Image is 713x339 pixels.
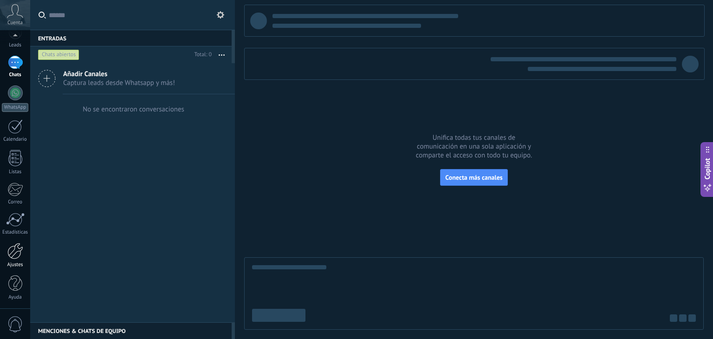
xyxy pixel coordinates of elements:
div: Chats abiertos [38,49,79,60]
span: Conecta más canales [445,173,502,182]
button: Conecta más canales [440,169,507,186]
div: Ayuda [2,294,29,300]
div: Menciones & Chats de equipo [30,322,232,339]
div: No se encontraron conversaciones [83,105,184,114]
span: Captura leads desde Whatsapp y más! [63,78,175,87]
div: Chats [2,72,29,78]
div: Correo [2,199,29,205]
div: Entradas [30,30,232,46]
span: Añadir Canales [63,70,175,78]
span: Copilot [703,158,712,180]
div: Total: 0 [191,50,212,59]
div: Listas [2,169,29,175]
div: Calendario [2,137,29,143]
div: Leads [2,42,29,48]
div: Ajustes [2,262,29,268]
div: Estadísticas [2,229,29,235]
div: WhatsApp [2,103,28,112]
span: Cuenta [7,20,23,26]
